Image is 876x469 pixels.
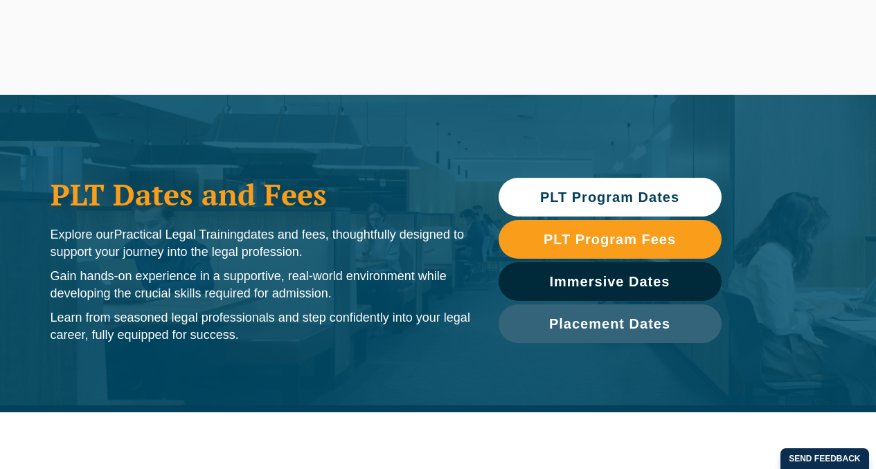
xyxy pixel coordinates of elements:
[549,317,670,331] span: Placement Dates
[499,304,722,343] a: Placement Dates
[51,268,471,302] p: Gain hands-on experience in a supportive, real-world environment while developing the crucial ski...
[550,275,670,288] span: Immersive Dates
[499,262,722,301] a: Immersive Dates
[51,226,471,261] p: Explore our dates and fees, thoughtfully designed to support your journey into the legal profession.
[499,178,722,217] a: PLT Program Dates
[544,232,676,246] span: PLT Program Fees
[540,190,679,204] span: PLT Program Dates
[51,309,471,344] p: Learn from seasoned legal professionals and step confidently into your legal career, fully equipp...
[499,220,722,259] a: PLT Program Fees
[114,228,244,241] span: Practical Legal Training
[51,177,471,212] h1: PLT Dates and Fees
